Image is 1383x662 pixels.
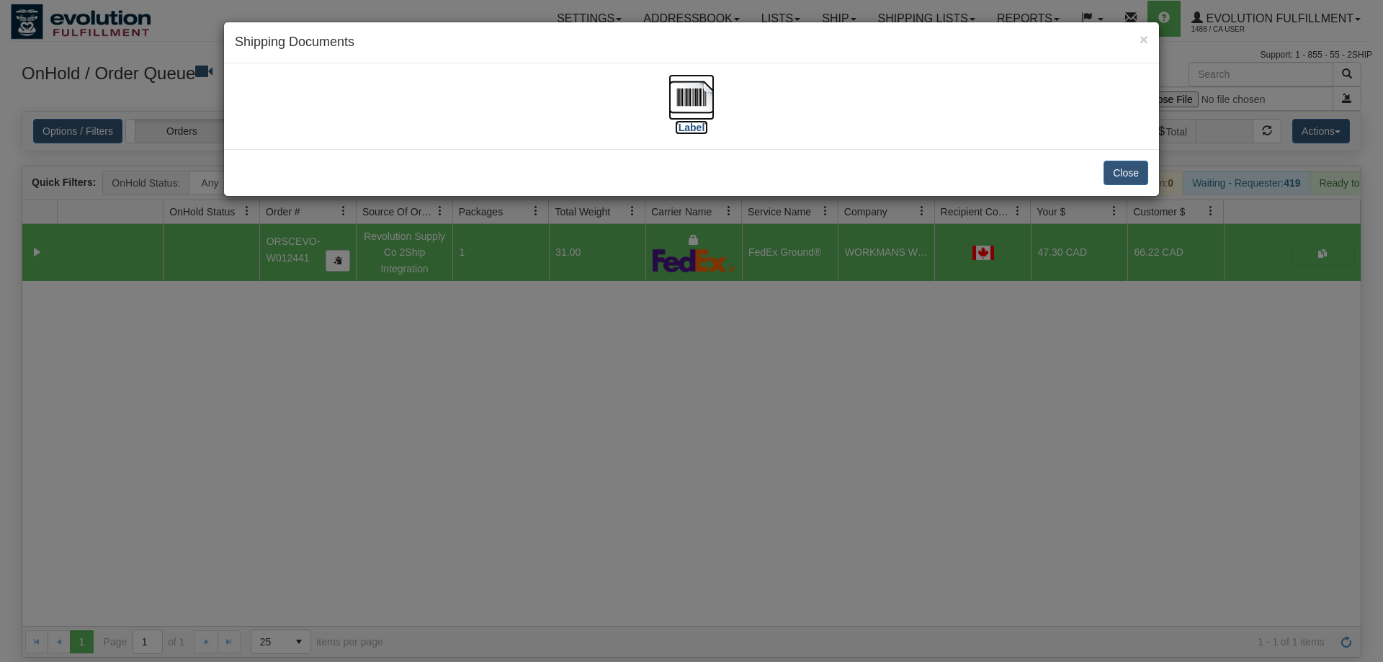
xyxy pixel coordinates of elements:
label: [Label] [675,120,708,135]
img: barcode.jpg [668,74,715,120]
button: Close [1140,32,1148,47]
span: × [1140,31,1148,48]
a: [Label] [668,90,715,133]
h4: Shipping Documents [235,33,1148,52]
button: Close [1104,161,1148,185]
